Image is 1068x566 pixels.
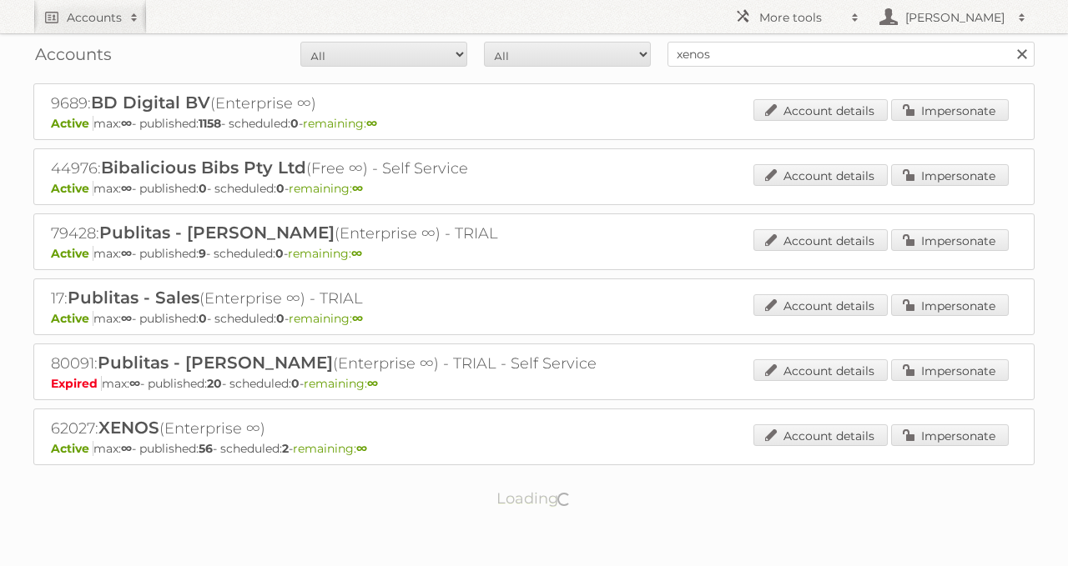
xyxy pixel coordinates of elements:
[51,441,1017,456] p: max: - published: - scheduled: -
[356,441,367,456] strong: ∞
[753,99,888,121] a: Account details
[99,223,335,243] span: Publitas - [PERSON_NAME]
[352,311,363,326] strong: ∞
[51,311,1017,326] p: max: - published: - scheduled: -
[891,424,1009,446] a: Impersonate
[207,376,222,391] strong: 20
[51,116,1017,131] p: max: - published: - scheduled: -
[51,93,635,114] h2: 9689: (Enterprise ∞)
[444,482,625,515] p: Loading
[288,246,362,261] span: remaining:
[51,376,102,391] span: Expired
[304,376,378,391] span: remaining:
[891,294,1009,316] a: Impersonate
[51,441,93,456] span: Active
[291,376,300,391] strong: 0
[753,229,888,251] a: Account details
[199,181,207,196] strong: 0
[51,353,635,374] h2: 80091: (Enterprise ∞) - TRIAL - Self Service
[891,229,1009,251] a: Impersonate
[275,246,284,261] strong: 0
[121,116,132,131] strong: ∞
[51,116,93,131] span: Active
[351,246,362,261] strong: ∞
[366,116,377,131] strong: ∞
[121,181,132,196] strong: ∞
[51,376,1017,391] p: max: - published: - scheduled: -
[51,181,1017,196] p: max: - published: - scheduled: -
[276,311,285,326] strong: 0
[367,376,378,391] strong: ∞
[303,116,377,131] span: remaining:
[129,376,140,391] strong: ∞
[98,418,159,438] span: XENOS
[891,164,1009,186] a: Impersonate
[121,441,132,456] strong: ∞
[289,181,363,196] span: remaining:
[276,181,285,196] strong: 0
[290,116,299,131] strong: 0
[51,418,635,439] h2: 62027: (Enterprise ∞)
[51,246,1017,261] p: max: - published: - scheduled: -
[51,181,93,196] span: Active
[753,359,888,381] a: Account details
[51,246,93,261] span: Active
[759,9,843,26] h2: More tools
[891,359,1009,381] a: Impersonate
[282,441,289,456] strong: 2
[98,353,333,373] span: Publitas - [PERSON_NAME]
[121,246,132,261] strong: ∞
[51,288,635,309] h2: 17: (Enterprise ∞) - TRIAL
[753,424,888,446] a: Account details
[293,441,367,456] span: remaining:
[51,223,635,244] h2: 79428: (Enterprise ∞) - TRIAL
[199,311,207,326] strong: 0
[199,116,221,131] strong: 1158
[289,311,363,326] span: remaining:
[67,9,122,26] h2: Accounts
[901,9,1010,26] h2: [PERSON_NAME]
[891,99,1009,121] a: Impersonate
[68,288,199,308] span: Publitas - Sales
[91,93,210,113] span: BD Digital BV
[352,181,363,196] strong: ∞
[753,294,888,316] a: Account details
[121,311,132,326] strong: ∞
[101,158,306,178] span: Bibalicious Bibs Pty Ltd
[199,246,206,261] strong: 9
[753,164,888,186] a: Account details
[199,441,213,456] strong: 56
[51,158,635,179] h2: 44976: (Free ∞) - Self Service
[51,311,93,326] span: Active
